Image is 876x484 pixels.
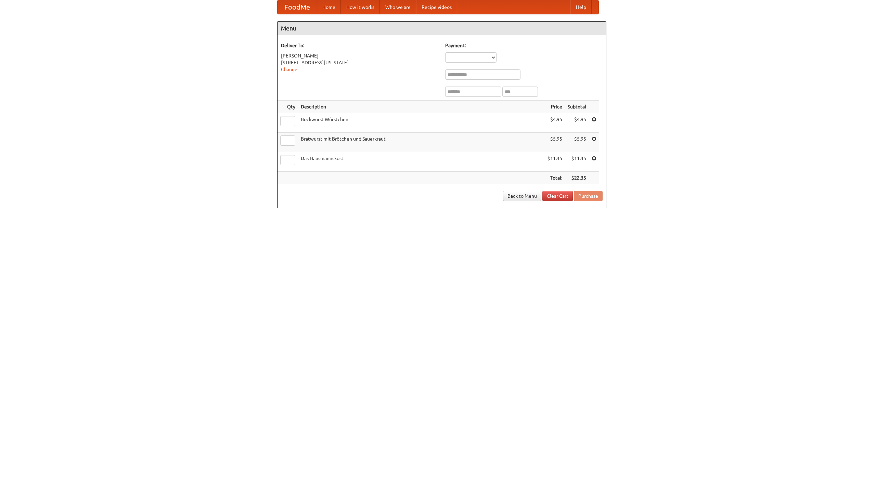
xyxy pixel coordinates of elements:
[545,152,565,172] td: $11.45
[574,191,603,201] button: Purchase
[341,0,380,14] a: How it works
[545,172,565,184] th: Total:
[565,113,589,133] td: $4.95
[416,0,457,14] a: Recipe videos
[281,42,438,49] h5: Deliver To:
[565,133,589,152] td: $5.95
[542,191,573,201] a: Clear Cart
[278,0,317,14] a: FoodMe
[380,0,416,14] a: Who we are
[281,67,297,72] a: Change
[298,113,545,133] td: Bockwurst Würstchen
[298,152,545,172] td: Das Hausmannskost
[545,133,565,152] td: $5.95
[565,101,589,113] th: Subtotal
[278,101,298,113] th: Qty
[545,113,565,133] td: $4.95
[565,152,589,172] td: $11.45
[445,42,603,49] h5: Payment:
[298,101,545,113] th: Description
[317,0,341,14] a: Home
[545,101,565,113] th: Price
[570,0,592,14] a: Help
[298,133,545,152] td: Bratwurst mit Brötchen und Sauerkraut
[281,52,438,59] div: [PERSON_NAME]
[278,22,606,35] h4: Menu
[503,191,541,201] a: Back to Menu
[565,172,589,184] th: $22.35
[281,59,438,66] div: [STREET_ADDRESS][US_STATE]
